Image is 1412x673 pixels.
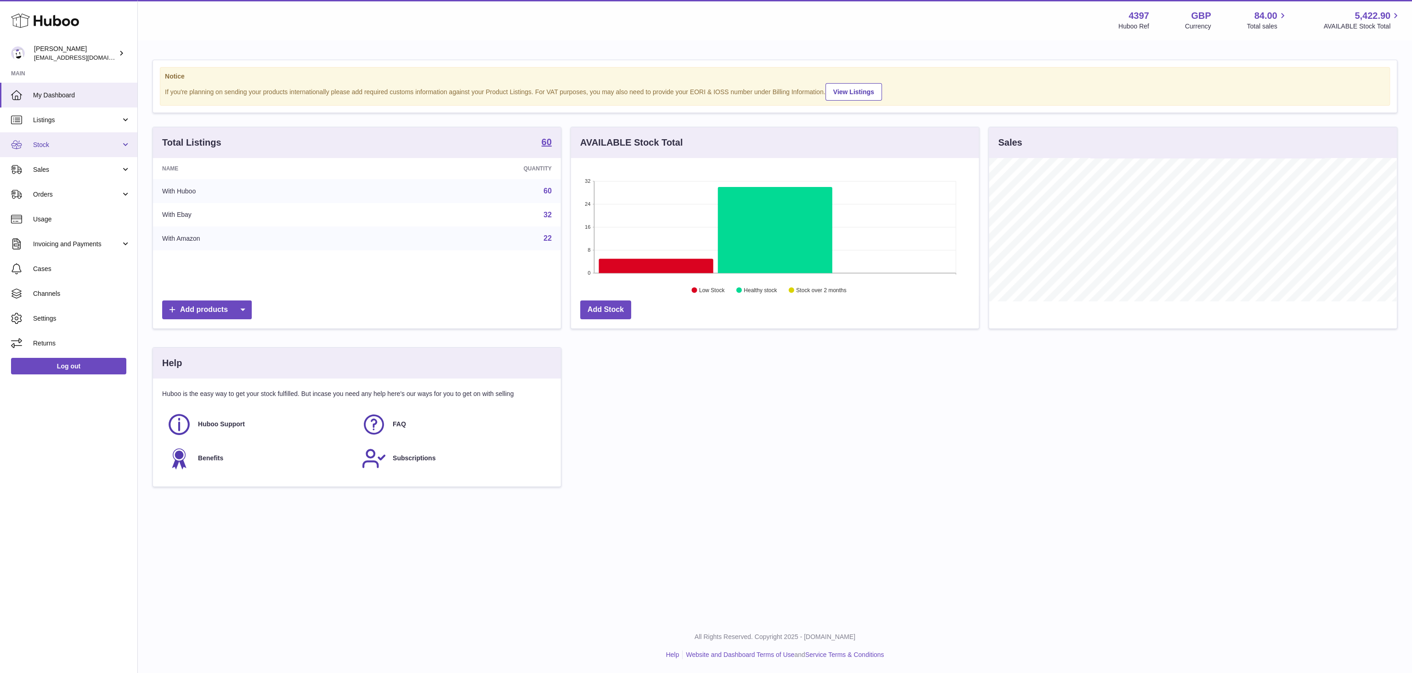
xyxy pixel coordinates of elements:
span: Subscriptions [393,454,435,463]
div: If you're planning on sending your products internationally please add required customs informati... [165,82,1385,101]
th: Name [153,158,376,179]
a: Huboo Support [167,412,352,437]
span: [EMAIL_ADDRESS][DOMAIN_NAME] [34,54,135,61]
h3: AVAILABLE Stock Total [580,136,683,149]
text: Stock over 2 months [796,287,846,294]
span: AVAILABLE Stock Total [1323,22,1401,31]
img: drumnnbass@gmail.com [11,46,25,60]
a: 32 [543,211,552,219]
a: Add products [162,300,252,319]
a: FAQ [361,412,547,437]
span: Sales [33,165,121,174]
td: With Amazon [153,226,376,250]
span: Huboo Support [198,420,245,429]
span: Cases [33,265,130,273]
a: Add Stock [580,300,631,319]
h3: Sales [998,136,1022,149]
text: Low Stock [699,287,725,294]
h3: Help [162,357,182,369]
span: My Dashboard [33,91,130,100]
a: Log out [11,358,126,374]
a: 22 [543,234,552,242]
a: Website and Dashboard Terms of Use [686,651,794,658]
th: Quantity [376,158,561,179]
a: View Listings [825,83,882,101]
strong: Notice [165,72,1385,81]
span: Total sales [1247,22,1288,31]
a: Service Terms & Conditions [805,651,884,658]
a: Benefits [167,446,352,471]
p: Huboo is the easy way to get your stock fulfilled. But incase you need any help here's our ways f... [162,390,552,398]
a: 60 [542,137,552,148]
span: Channels [33,289,130,298]
span: Invoicing and Payments [33,240,121,249]
div: Currency [1185,22,1211,31]
strong: 4397 [1129,10,1149,22]
li: and [683,650,884,659]
a: 5,422.90 AVAILABLE Stock Total [1323,10,1401,31]
p: All Rights Reserved. Copyright 2025 - [DOMAIN_NAME] [145,633,1405,641]
strong: 60 [542,137,552,147]
span: 5,422.90 [1355,10,1390,22]
div: [PERSON_NAME] [34,45,117,62]
span: 84.00 [1254,10,1277,22]
td: With Ebay [153,203,376,227]
text: 0 [587,270,590,276]
span: Stock [33,141,121,149]
a: 60 [543,187,552,195]
a: Help [666,651,679,658]
text: Healthy stock [744,287,777,294]
td: With Huboo [153,179,376,203]
span: Orders [33,190,121,199]
span: Returns [33,339,130,348]
span: Benefits [198,454,223,463]
a: Subscriptions [361,446,547,471]
text: 16 [585,224,590,230]
div: Huboo Ref [1118,22,1149,31]
span: Listings [33,116,121,124]
h3: Total Listings [162,136,221,149]
span: Settings [33,314,130,323]
text: 24 [585,201,590,207]
strong: GBP [1191,10,1211,22]
span: Usage [33,215,130,224]
text: 8 [587,247,590,253]
span: FAQ [393,420,406,429]
a: 84.00 Total sales [1247,10,1288,31]
text: 32 [585,178,590,184]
